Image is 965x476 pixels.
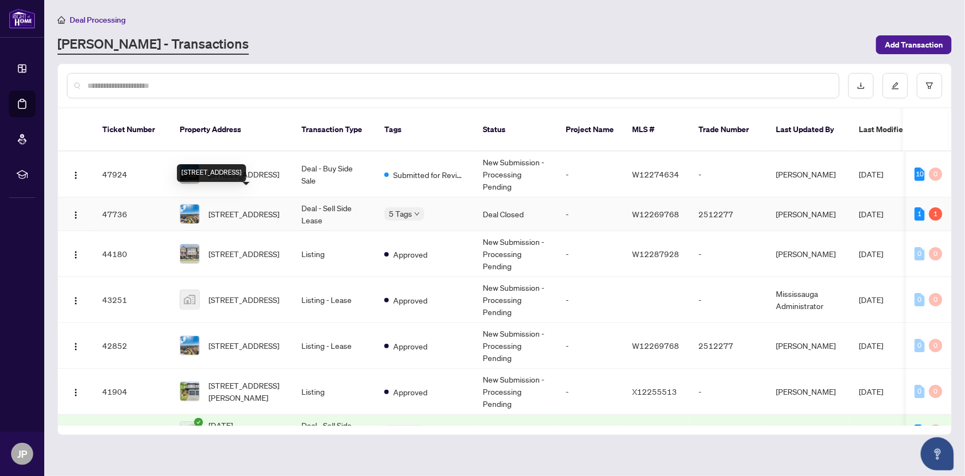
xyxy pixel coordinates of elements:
[857,82,865,90] span: download
[859,386,883,396] span: [DATE]
[393,169,465,181] span: Submitted for Review
[9,8,35,29] img: logo
[859,341,883,351] span: [DATE]
[293,151,375,197] td: Deal - Buy Side Sale
[93,369,171,415] td: 41904
[67,245,85,263] button: Logo
[93,277,171,323] td: 43251
[393,294,427,306] span: Approved
[915,293,925,306] div: 0
[929,293,942,306] div: 0
[632,249,679,259] span: W12287928
[67,337,85,354] button: Logo
[915,385,925,398] div: 0
[557,277,623,323] td: -
[557,415,623,448] td: -
[208,248,279,260] span: [STREET_ADDRESS]
[474,151,557,197] td: New Submission - Processing Pending
[180,205,199,223] img: thumbnail-img
[293,415,375,448] td: Deal - Sell Side Lease
[67,422,85,440] button: Logo
[929,385,942,398] div: 0
[915,339,925,352] div: 0
[71,171,80,180] img: Logo
[915,425,925,438] div: 1
[557,151,623,197] td: -
[929,247,942,260] div: 0
[208,339,279,352] span: [STREET_ADDRESS]
[690,231,767,277] td: -
[891,82,899,90] span: edit
[859,123,926,135] span: Last Modified Date
[93,108,171,151] th: Ticket Number
[474,197,557,231] td: Deal Closed
[180,290,199,309] img: thumbnail-img
[71,388,80,397] img: Logo
[885,36,943,54] span: Add Transaction
[859,169,883,179] span: [DATE]
[208,419,284,443] span: [DATE][STREET_ADDRESS]
[859,295,883,305] span: [DATE]
[690,277,767,323] td: -
[208,379,284,404] span: [STREET_ADDRESS][PERSON_NAME]
[767,151,850,197] td: [PERSON_NAME]
[293,108,375,151] th: Transaction Type
[632,169,679,179] span: W12274634
[93,151,171,197] td: 47924
[557,369,623,415] td: -
[921,437,954,470] button: Open asap
[177,164,246,182] div: [STREET_ADDRESS]
[293,197,375,231] td: Deal - Sell Side Lease
[180,336,199,355] img: thumbnail-img
[414,211,420,217] span: down
[690,415,767,448] td: 2508905
[67,291,85,308] button: Logo
[67,383,85,400] button: Logo
[767,323,850,369] td: [PERSON_NAME]
[93,323,171,369] td: 42852
[557,108,623,151] th: Project Name
[180,244,199,263] img: thumbnail-img
[70,15,126,25] span: Deal Processing
[171,108,293,151] th: Property Address
[93,231,171,277] td: 44180
[917,73,942,98] button: filter
[929,425,942,438] div: 0
[67,165,85,183] button: Logo
[848,73,874,98] button: download
[926,82,933,90] span: filter
[767,108,850,151] th: Last Updated By
[293,231,375,277] td: Listing
[557,197,623,231] td: -
[690,197,767,231] td: 2512277
[623,108,690,151] th: MLS #
[393,248,427,260] span: Approved
[632,386,677,396] span: X12255513
[71,342,80,351] img: Logo
[180,382,199,401] img: thumbnail-img
[474,415,557,448] td: Deal Closed
[474,369,557,415] td: New Submission - Processing Pending
[690,369,767,415] td: -
[915,247,925,260] div: 0
[93,197,171,231] td: 47736
[632,209,679,219] span: W12269768
[929,207,942,221] div: 1
[915,207,925,221] div: 1
[850,108,950,151] th: Last Modified Date
[929,168,942,181] div: 0
[876,35,952,54] button: Add Transaction
[180,422,199,441] img: thumbnail-img
[93,415,171,448] td: 40543
[915,168,925,181] div: 10
[293,369,375,415] td: Listing
[767,415,850,448] td: [PERSON_NAME]
[17,446,27,462] span: JP
[389,207,412,220] span: 5 Tags
[67,205,85,223] button: Logo
[393,340,427,352] span: Approved
[71,211,80,219] img: Logo
[859,249,883,259] span: [DATE]
[389,425,412,437] span: 3 Tags
[690,323,767,369] td: 2512277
